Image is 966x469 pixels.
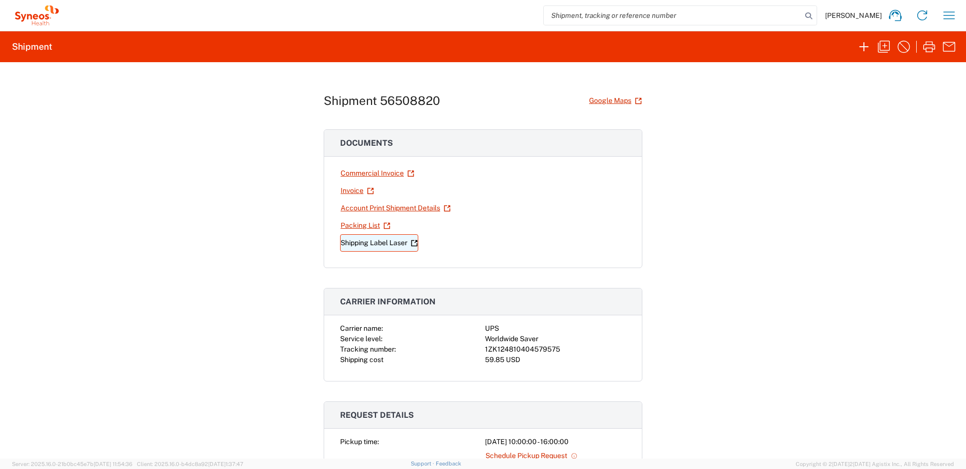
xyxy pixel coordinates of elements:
span: Copyright © 2[DATE]2[DATE] Agistix Inc., All Rights Reserved [796,460,954,469]
span: [PERSON_NAME] [825,11,882,20]
span: 2[DATE]1:37:47 [205,461,243,467]
h2: Shipment [12,41,52,53]
a: Schedule Pickup Request [485,447,578,465]
a: Support [411,461,436,467]
span: Service level: [340,335,382,343]
span: Pickup time: [340,438,379,446]
a: Shipping Label Laser [340,234,418,252]
div: Worldwide Saver [485,334,626,344]
a: Account Print Shipment Details [340,199,451,217]
span: Documents [340,138,393,148]
span: Carrier information [340,297,436,306]
h1: Shipment 56508820 [324,94,440,108]
span: Shipping cost [340,356,383,364]
a: Invoice [340,182,374,199]
span: Server: 2025.16.0-21b0bc45e7b [12,461,132,467]
div: 59.85 USD [485,355,626,365]
div: 1ZK124810404579575 [485,344,626,355]
a: Google Maps [589,92,642,109]
span: Request details [340,410,414,420]
span: [DATE] 11:54:36 [94,461,132,467]
a: Commercial Invoice [340,165,415,182]
input: Shipment, tracking or reference number [544,6,802,25]
span: Client: 2025.16.0-b4dc8a9 [137,461,243,467]
span: Carrier name: [340,324,383,332]
span: Tracking number: [340,345,396,353]
a: Feedback [436,461,461,467]
div: [DATE] 10:00:00 - 16:00:00 [485,437,626,447]
div: UPS [485,323,626,334]
a: Packing List [340,217,391,234]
